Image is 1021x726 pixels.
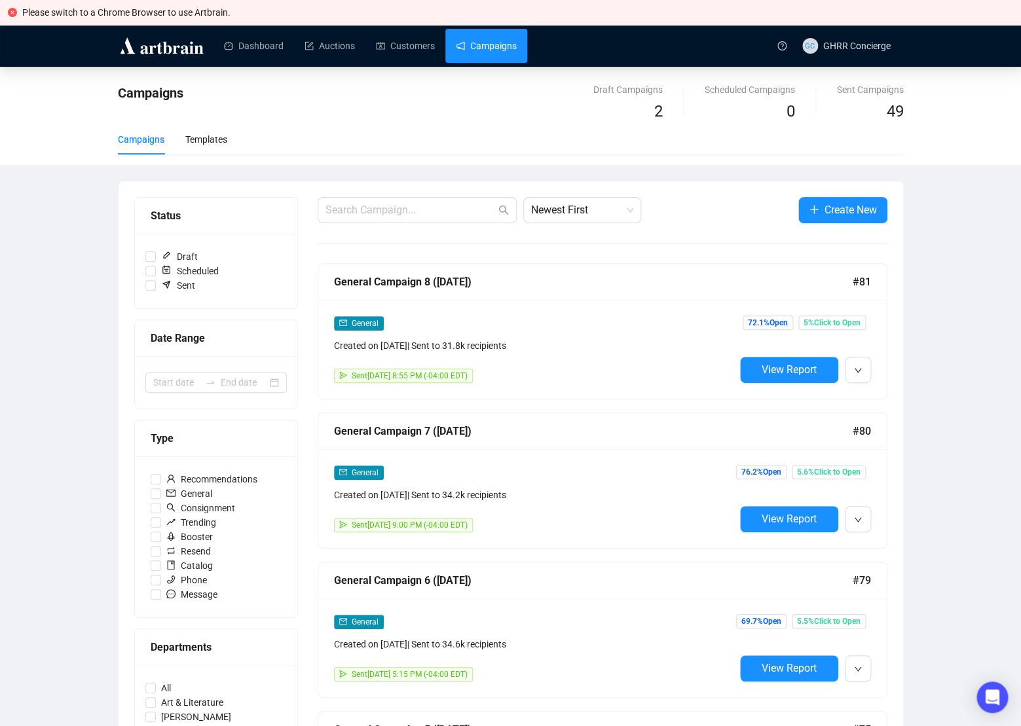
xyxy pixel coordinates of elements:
[22,5,1013,20] div: Please switch to a Chrome Browser to use Artbrain.
[161,558,218,573] span: Catalog
[224,29,284,63] a: Dashboard
[853,274,871,290] span: #81
[339,319,347,327] span: mail
[156,264,224,278] span: Scheduled
[854,367,862,374] span: down
[352,520,468,530] span: Sent [DATE] 9:00 PM (-04:00 EDT)
[976,681,1008,713] div: Open Intercom Messenger
[853,572,871,589] span: #79
[205,377,215,388] span: swap-right
[762,363,817,376] span: View Report
[166,546,176,555] span: retweet
[736,614,787,628] span: 69.7% Open
[156,249,203,264] span: Draft
[161,501,240,515] span: Consignment
[334,637,735,651] div: Created on [DATE] | Sent to 34.6k recipients
[352,468,379,477] span: General
[166,589,176,598] span: message
[161,530,218,544] span: Booster
[339,520,347,528] span: send
[352,670,468,679] span: Sent [DATE] 5:15 PM (-04:00 EDT)
[156,278,200,293] span: Sent
[151,430,282,446] div: Type
[8,8,17,17] span: close-circle
[339,670,347,678] span: send
[736,465,787,479] span: 76.2% Open
[205,377,215,388] span: to
[161,486,217,501] span: General
[339,468,347,476] span: mail
[792,465,866,479] span: 5.6% Click to Open
[654,102,663,120] span: 2
[334,338,735,353] div: Created on [DATE] | Sent to 31.8k recipients
[161,587,223,602] span: Message
[334,274,853,290] div: General Campaign 8 ([DATE])
[498,205,509,215] span: search
[156,710,236,724] span: [PERSON_NAME]
[153,375,200,390] input: Start date
[118,35,206,56] img: logo
[166,503,176,512] span: search
[740,655,838,681] button: View Report
[318,562,887,698] a: General Campaign 6 ([DATE])#79mailGeneralCreated on [DATE]| Sent to 34.6k recipientssendSent[DATE...
[762,662,817,674] span: View Report
[339,371,347,379] span: send
[305,29,355,63] a: Auctions
[166,532,176,541] span: rocket
[853,423,871,439] span: #80
[792,614,866,628] span: 5.5% Click to Open
[318,412,887,549] a: General Campaign 7 ([DATE])#80mailGeneralCreated on [DATE]| Sent to 34.2k recipientssendSent[DATE...
[352,371,468,380] span: Sent [DATE] 8:55 PM (-04:00 EDT)
[166,488,176,498] span: mail
[352,319,379,328] span: General
[593,82,663,97] div: Draft Campaigns
[339,617,347,625] span: mail
[854,665,862,673] span: down
[185,132,227,147] div: Templates
[740,357,838,383] button: View Report
[151,330,282,346] div: Date Range
[118,132,164,147] div: Campaigns
[743,316,793,330] span: 72.1% Open
[151,208,282,224] div: Status
[166,560,176,570] span: book
[151,639,282,655] div: Departments
[762,513,817,525] span: View Report
[798,316,866,330] span: 5% Click to Open
[161,573,212,587] span: Phone
[166,474,176,483] span: user
[161,515,221,530] span: Trending
[334,423,853,439] div: General Campaign 7 ([DATE])
[334,488,735,502] div: Created on [DATE] | Sent to 34.2k recipients
[118,85,183,101] span: Campaigns
[318,263,887,399] a: General Campaign 8 ([DATE])#81mailGeneralCreated on [DATE]| Sent to 31.8k recipientssendSent[DATE...
[740,506,838,532] button: View Report
[161,544,216,558] span: Resend
[156,695,229,710] span: Art & Literature
[325,202,496,218] input: Search Campaign...
[161,472,263,486] span: Recommendations
[531,198,633,223] span: Newest First
[166,575,176,584] span: phone
[221,375,267,390] input: End date
[376,29,435,63] a: Customers
[705,82,795,97] div: Scheduled Campaigns
[352,617,379,626] span: General
[854,516,862,524] span: down
[156,681,176,695] span: All
[334,572,853,589] div: General Campaign 6 ([DATE])
[166,517,176,526] span: rise
[456,29,517,63] a: Campaigns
